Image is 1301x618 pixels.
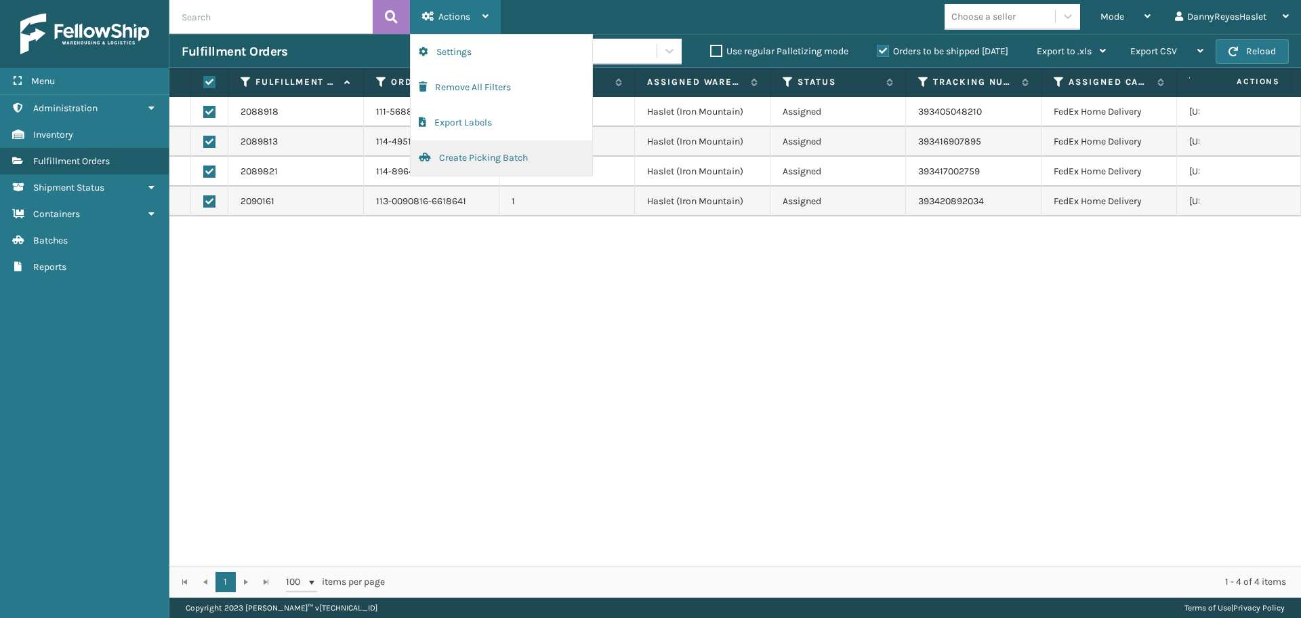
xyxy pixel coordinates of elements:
[20,14,149,54] img: logo
[411,105,592,140] button: Export Labels
[33,235,68,246] span: Batches
[364,127,499,157] td: 114-4951900-6069825
[635,157,770,187] td: Haslet (Iron Mountain)
[1041,187,1177,216] td: FedEx Home Delivery
[499,187,635,216] td: 1
[918,166,980,177] a: 393417002759
[770,187,906,216] td: Assigned
[286,575,306,589] span: 100
[1037,45,1092,57] span: Export to .xls
[1069,76,1151,88] label: Assigned Carrier Service
[933,76,1015,88] label: Tracking Number
[635,127,770,157] td: Haslet (Iron Mountain)
[241,135,278,149] a: 2089813
[186,598,377,618] p: Copyright 2023 [PERSON_NAME]™ v [TECHNICAL_ID]
[241,165,278,178] a: 2089821
[255,76,337,88] label: Fulfillment Order Id
[411,140,592,176] button: Create Picking Batch
[770,127,906,157] td: Assigned
[241,105,278,119] a: 2088918
[918,136,981,147] a: 393416907895
[951,9,1016,24] div: Choose a seller
[391,76,473,88] label: Order Number
[364,187,499,216] td: 113-0090816-6618641
[215,572,236,592] a: 1
[1216,39,1289,64] button: Reload
[877,45,1008,57] label: Orders to be shipped [DATE]
[1184,603,1231,613] a: Terms of Use
[918,106,982,117] a: 393405048210
[1041,127,1177,157] td: FedEx Home Delivery
[635,97,770,127] td: Haslet (Iron Mountain)
[647,76,744,88] label: Assigned Warehouse
[33,155,110,167] span: Fulfillment Orders
[33,208,80,220] span: Containers
[33,261,66,273] span: Reports
[798,76,880,88] label: Status
[411,70,592,105] button: Remove All Filters
[364,157,499,187] td: 114-8964776-2365016
[364,97,499,127] td: 111-5688187-5413026
[1233,603,1285,613] a: Privacy Policy
[411,35,592,70] button: Settings
[31,75,55,87] span: Menu
[404,575,1286,589] div: 1 - 4 of 4 items
[1041,157,1177,187] td: FedEx Home Delivery
[33,129,73,140] span: Inventory
[1194,71,1288,93] span: Actions
[635,187,770,216] td: Haslet (Iron Mountain)
[241,195,274,208] a: 2090161
[438,11,470,22] span: Actions
[918,195,984,207] a: 393420892034
[286,572,385,592] span: items per page
[770,157,906,187] td: Assigned
[710,45,848,57] label: Use regular Palletizing mode
[33,102,98,114] span: Administration
[1041,97,1177,127] td: FedEx Home Delivery
[770,97,906,127] td: Assigned
[1100,11,1124,22] span: Mode
[182,43,287,60] h3: Fulfillment Orders
[33,182,104,193] span: Shipment Status
[1130,45,1177,57] span: Export CSV
[1184,598,1285,618] div: |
